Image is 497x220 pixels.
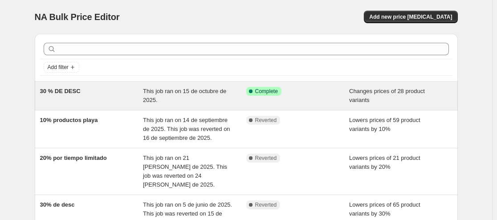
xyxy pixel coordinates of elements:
[44,62,79,73] button: Add filter
[35,12,120,22] span: NA Bulk Price Editor
[349,201,420,217] span: Lowers prices of 65 product variants by 30%
[40,201,75,208] span: 30% de desc
[349,88,425,103] span: Changes prices of 28 product variants
[40,117,98,123] span: 10% productos playa
[255,201,277,208] span: Reverted
[364,11,457,23] button: Add new price [MEDICAL_DATA]
[255,88,278,95] span: Complete
[40,88,81,94] span: 30 % DE DESC
[369,13,452,20] span: Add new price [MEDICAL_DATA]
[255,117,277,124] span: Reverted
[143,117,230,141] span: This job ran on 14 de septiembre de 2025. This job was reverted on 16 de septiembre de 2025.
[143,88,226,103] span: This job ran on 15 de octubre de 2025.
[40,155,107,161] span: 20% por tiempo limitado
[255,155,277,162] span: Reverted
[143,155,227,188] span: This job ran on 21 [PERSON_NAME] de 2025. This job was reverted on 24 [PERSON_NAME] de 2025.
[48,64,69,71] span: Add filter
[349,155,420,170] span: Lowers prices of 21 product variants by 20%
[349,117,420,132] span: Lowers prices of 59 product variants by 10%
